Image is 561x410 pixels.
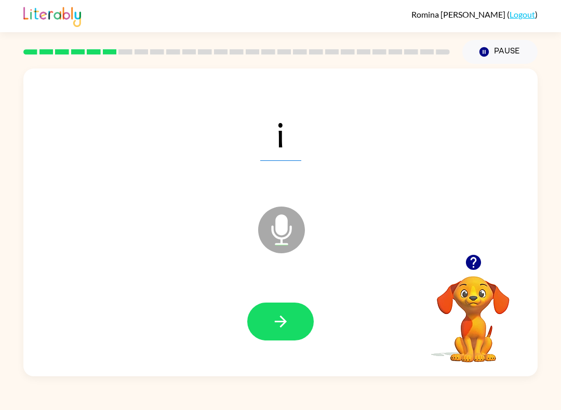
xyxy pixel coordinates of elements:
[411,9,538,19] div: ( )
[23,4,81,27] img: Literably
[411,9,507,19] span: Romina [PERSON_NAME]
[260,107,301,161] span: i
[510,9,535,19] a: Logout
[421,260,525,364] video: Your browser must support playing .mp4 files to use Literably. Please try using another browser.
[462,40,538,64] button: Pause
